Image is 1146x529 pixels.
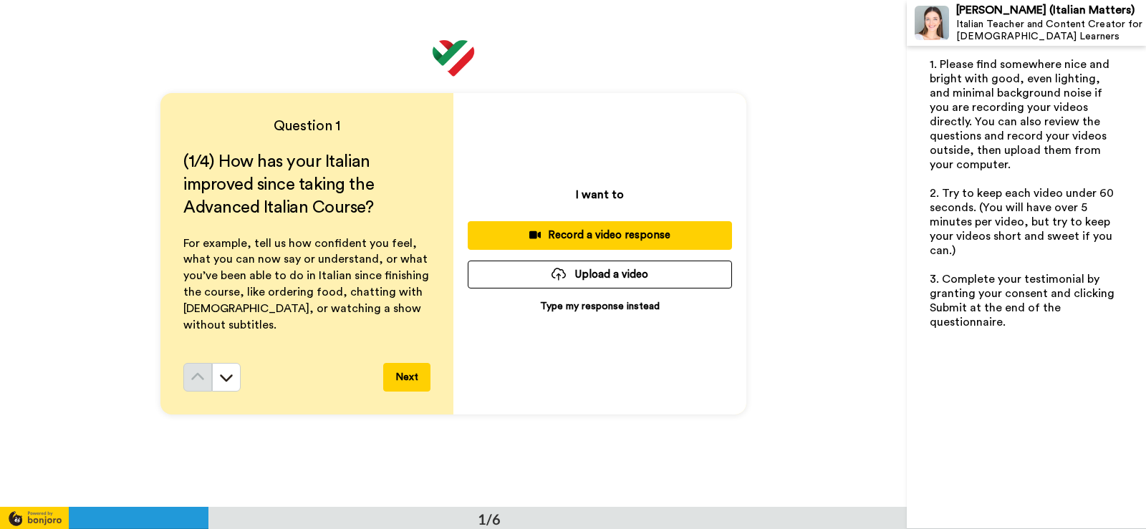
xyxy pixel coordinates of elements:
[479,228,721,243] div: Record a video response
[383,363,430,392] button: Next
[455,509,524,529] div: 1/6
[468,221,732,249] button: Record a video response
[183,153,378,216] span: (1/4) How has your Italian improved since taking the Advanced Italian Course?
[956,19,1145,43] div: Italian Teacher and Content Creator for [DEMOGRAPHIC_DATA] Learners
[183,116,430,136] h4: Question 1
[183,238,432,331] span: For example, tell us how confident you feel, what you can now say or understand, or what you’ve b...
[576,186,624,203] p: I want to
[930,59,1112,170] span: 1. Please find somewhere nice and bright with good, even lighting, and minimal background noise i...
[956,4,1145,17] div: [PERSON_NAME] (Italian Matters)
[930,273,1117,328] span: 3. Complete your testimonial by granting your consent and clicking Submit at the end of the quest...
[915,6,949,40] img: Profile Image
[930,188,1117,256] span: 2. Try to keep each video under 60 seconds. (You will have over 5 minutes per video, but try to k...
[540,299,660,314] p: Type my response instead
[468,261,732,288] button: Upload a video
